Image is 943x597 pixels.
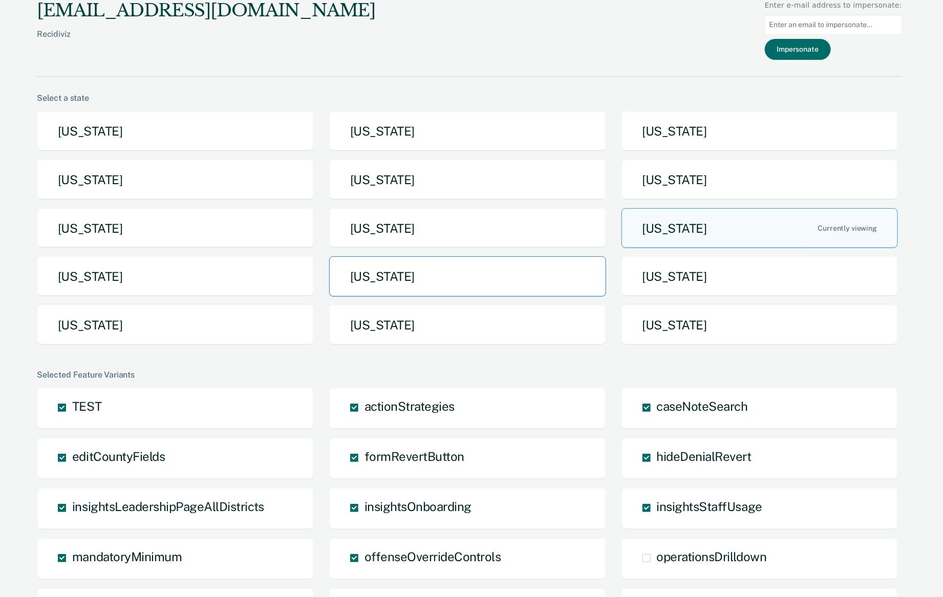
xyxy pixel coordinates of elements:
span: operationsDrilldown [657,549,767,564]
span: actionStrategies [365,399,455,413]
span: insightsStaffUsage [657,499,762,514]
span: caseNoteSearch [657,399,748,413]
span: insightsOnboarding [365,499,471,514]
span: formRevertButton [365,449,464,463]
button: [US_STATE] [37,208,314,249]
button: [US_STATE] [621,208,898,249]
button: [US_STATE] [37,111,314,151]
span: hideDenialRevert [657,449,752,463]
span: editCountyFields [72,449,165,463]
input: Enter an email to impersonate... [765,15,902,35]
button: [US_STATE] [329,208,606,249]
button: [US_STATE] [329,305,606,345]
button: [US_STATE] [329,256,606,297]
button: [US_STATE] [621,305,898,345]
button: Impersonate [765,39,831,60]
button: [US_STATE] [621,160,898,200]
div: Recidiviz [37,29,376,55]
button: [US_STATE] [621,111,898,151]
button: [US_STATE] [621,256,898,297]
button: [US_STATE] [37,256,314,297]
span: insightsLeadershipPageAllDistricts [72,499,264,514]
span: mandatoryMinimum [72,549,182,564]
button: [US_STATE] [37,160,314,200]
span: TEST [72,399,101,413]
div: Select a state [37,93,902,103]
button: [US_STATE] [329,111,606,151]
div: Selected Feature Variants [37,370,902,380]
span: offenseOverrideControls [365,549,501,564]
button: [US_STATE] [37,305,314,345]
button: [US_STATE] [329,160,606,200]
